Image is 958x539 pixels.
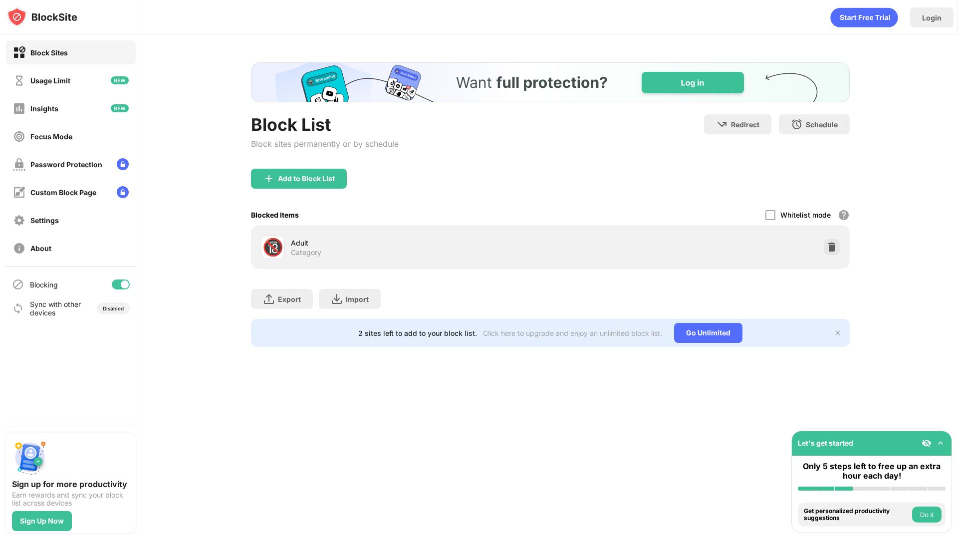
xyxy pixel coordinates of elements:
div: Block List [251,114,399,135]
div: Focus Mode [30,132,72,141]
div: Whitelist mode [780,211,831,219]
div: Click here to upgrade and enjoy an unlimited block list. [483,329,662,337]
img: omni-setup-toggle.svg [936,438,946,448]
div: Sign up for more productivity [12,479,130,489]
img: push-signup.svg [12,439,48,475]
img: focus-off.svg [13,130,25,143]
div: animation [830,7,898,27]
img: time-usage-off.svg [13,74,25,87]
div: Go Unlimited [674,323,742,343]
img: settings-off.svg [13,214,25,227]
img: lock-menu.svg [117,186,129,198]
img: password-protection-off.svg [13,158,25,171]
div: Get personalized productivity suggestions [804,508,910,522]
div: Block Sites [30,48,68,57]
img: customize-block-page-off.svg [13,186,25,199]
iframe: Banner [251,62,850,102]
img: block-on.svg [13,46,25,59]
div: Adult [291,238,550,248]
img: about-off.svg [13,242,25,255]
img: sync-icon.svg [12,302,24,314]
div: Earn rewards and sync your block list across devices [12,491,130,507]
div: Usage Limit [30,76,70,85]
img: logo-blocksite.svg [7,7,77,27]
img: blocking-icon.svg [12,278,24,290]
img: lock-menu.svg [117,158,129,170]
div: Login [922,13,942,22]
img: eye-not-visible.svg [922,438,932,448]
div: Add to Block List [278,175,335,183]
div: Let's get started [798,439,853,447]
img: insights-off.svg [13,102,25,115]
img: x-button.svg [834,329,842,337]
div: Sync with other devices [30,300,81,317]
div: Only 5 steps left to free up an extra hour each day! [798,462,946,481]
img: new-icon.svg [111,104,129,112]
img: new-icon.svg [111,76,129,84]
div: Export [278,295,301,303]
div: Settings [30,216,59,225]
div: Blocked Items [251,211,299,219]
div: Category [291,248,321,257]
div: Block sites permanently or by schedule [251,139,399,149]
div: 🔞 [262,237,283,258]
button: Do it [912,507,942,523]
div: Sign Up Now [20,517,64,525]
div: Schedule [806,120,838,129]
div: 2 sites left to add to your block list. [358,329,477,337]
div: Blocking [30,280,58,289]
div: Custom Block Page [30,188,96,197]
div: Redirect [731,120,759,129]
div: Insights [30,104,58,113]
div: Disabled [103,305,124,311]
div: Password Protection [30,160,102,169]
div: Import [346,295,369,303]
div: About [30,244,51,253]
